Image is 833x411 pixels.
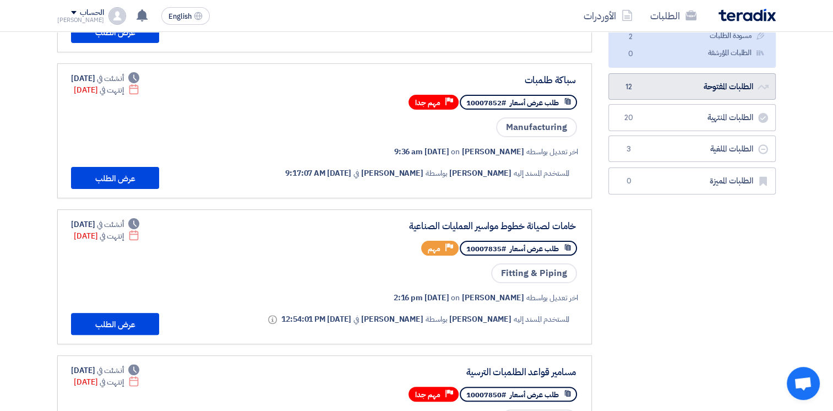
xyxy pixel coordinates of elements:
[394,292,449,304] span: [DATE] 2:16 pm
[71,219,139,230] div: [DATE]
[71,167,159,189] button: عرض الطلب
[97,365,123,376] span: أنشئت في
[608,73,776,100] a: الطلبات المفتوحة12
[97,73,123,84] span: أنشئت في
[496,117,577,137] span: Manufacturing
[622,82,635,93] span: 12
[608,167,776,194] a: الطلبات المميزة0
[608,104,776,131] a: الطلبات المنتهية20
[74,84,139,96] div: [DATE]
[71,365,139,376] div: [DATE]
[108,7,126,25] img: profile_test.png
[161,7,210,25] button: English
[281,313,351,325] span: [DATE] 12:54:01 PM
[168,13,192,20] span: English
[615,28,769,44] a: مسودة الطلبات
[622,144,635,155] span: 3
[426,167,447,179] span: بواسطة
[100,84,123,96] span: إنتهت في
[514,313,569,325] span: المستخدم المسند إليه
[510,98,559,108] span: طلب عرض أسعار
[356,221,576,231] div: خامات لصيانة خطوط مواسير العمليات الصناعية
[71,21,159,43] button: عرض الطلب
[787,367,820,400] div: Open chat
[526,146,578,158] span: اخر تعديل بواسطه
[449,313,511,325] span: [PERSON_NAME]
[80,8,104,18] div: الحساب
[462,292,524,304] span: [PERSON_NAME]
[426,313,447,325] span: بواسطة
[641,3,705,29] a: الطلبات
[285,167,351,179] span: [DATE] 9:17:07 AM
[428,244,440,254] span: مهم
[624,31,637,43] span: 2
[510,390,559,400] span: طلب عرض أسعار
[394,146,449,158] span: [DATE] 9:36 am
[466,390,506,400] span: #10007850
[71,313,159,335] button: عرض الطلب
[415,98,440,108] span: مهم جدا
[356,367,576,377] div: مسامير قواعد الطلمبات الترسية
[100,376,123,388] span: إنتهت في
[514,167,569,179] span: المستخدم المسند إليه
[622,176,635,187] span: 0
[575,3,641,29] a: الأوردرات
[491,263,577,283] span: Fitting & Piping
[526,292,578,304] span: اخر تعديل بواسطه
[100,230,123,242] span: إنتهت في
[353,167,359,179] span: في
[510,244,559,254] span: طلب عرض أسعار
[615,45,769,61] a: الطلبات المؤرشفة
[97,219,123,230] span: أنشئت في
[622,112,635,123] span: 20
[608,136,776,163] a: الطلبات الملغية3
[449,167,511,179] span: [PERSON_NAME]
[466,98,506,108] span: #10007852
[361,167,423,179] span: [PERSON_NAME]
[356,75,576,85] div: سباكة طلمبات
[361,313,423,325] span: [PERSON_NAME]
[462,146,524,158] span: [PERSON_NAME]
[718,9,776,21] img: Teradix logo
[451,292,460,304] span: on
[415,390,440,400] span: مهم جدا
[74,230,139,242] div: [DATE]
[624,48,637,60] span: 0
[451,146,460,158] span: on
[74,376,139,388] div: [DATE]
[353,313,359,325] span: في
[57,17,104,23] div: [PERSON_NAME]
[71,73,139,84] div: [DATE]
[466,244,506,254] span: #10007835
